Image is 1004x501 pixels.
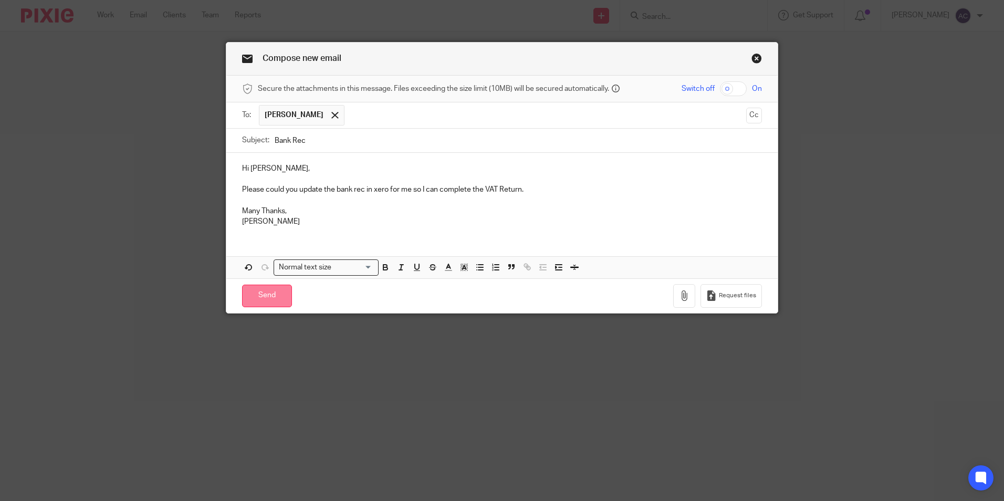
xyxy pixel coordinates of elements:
[746,108,762,123] button: Cc
[258,83,609,94] span: Secure the attachments in this message. Files exceeding the size limit (10MB) will be secured aut...
[263,54,341,62] span: Compose new email
[242,110,254,120] label: To:
[682,83,715,94] span: Switch off
[242,206,762,216] p: Many Thanks,
[242,216,762,227] p: [PERSON_NAME]
[334,262,372,273] input: Search for option
[242,184,762,195] p: Please could you update the bank rec in xero for me so I can complete the VAT Return.
[265,110,323,120] span: [PERSON_NAME]
[700,284,761,308] button: Request files
[276,262,333,273] span: Normal text size
[274,259,379,276] div: Search for option
[751,53,762,67] a: Close this dialog window
[242,163,762,174] p: Hi [PERSON_NAME],
[752,83,762,94] span: On
[719,291,756,300] span: Request files
[242,285,292,307] input: Send
[242,135,269,145] label: Subject:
